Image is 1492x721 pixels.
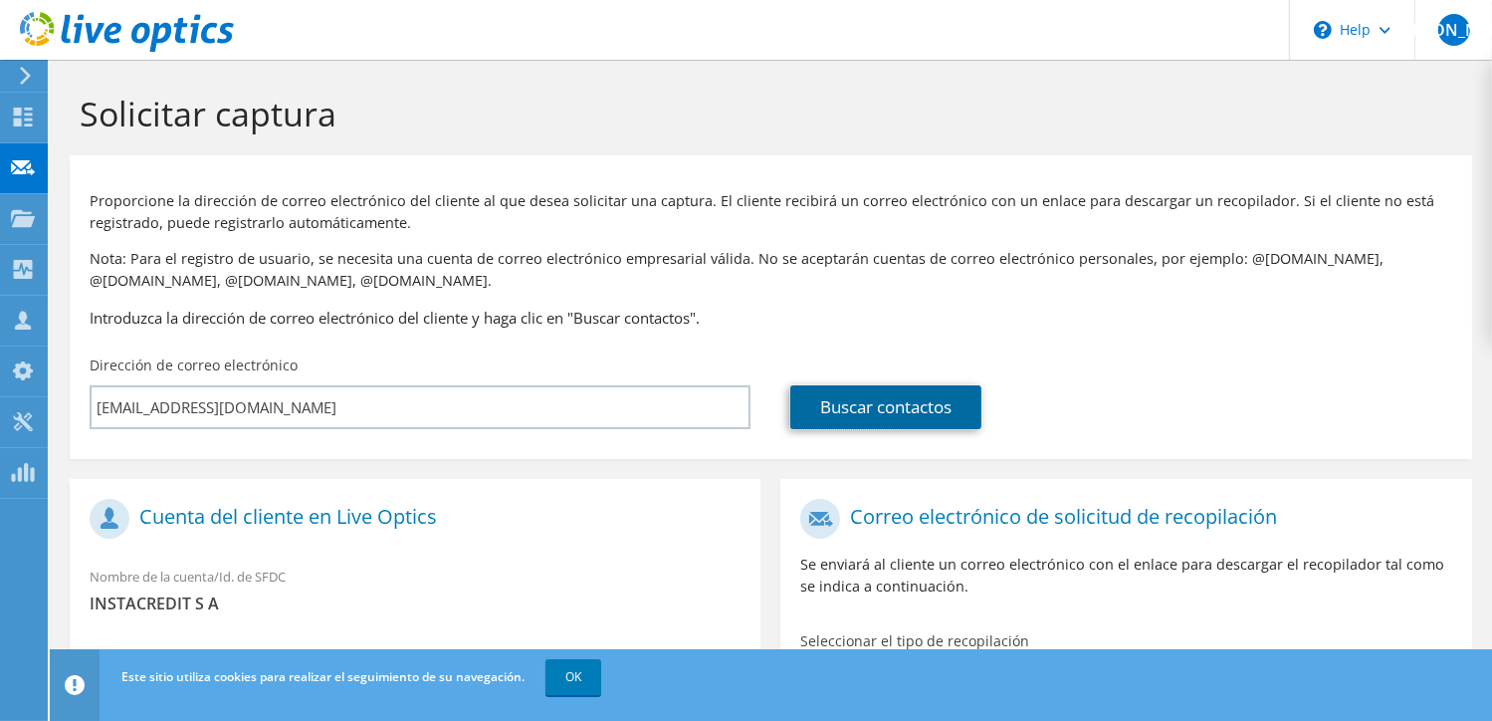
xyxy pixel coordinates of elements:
[90,190,1452,234] p: Proporcione la dirección de correo electrónico del cliente al que desea solicitar una captura. El...
[800,631,1029,651] label: Seleccionar el tipo de recopilación
[790,385,981,429] a: Buscar contactos
[800,554,1451,598] p: Se enviará al cliente un correo electrónico con el enlace para descargar el recopilador tal como ...
[90,593,741,614] span: INSTACREDIT S A
[545,659,601,695] a: OK
[415,634,760,703] div: Apellidos
[90,248,1452,292] p: Nota: Para el registro de usuario, se necesita una cuenta de correo electrónico empresarial válid...
[90,307,1452,329] h3: Introduzca la dirección de correo electrónico del cliente y haga clic en "Buscar contactos".
[90,499,731,539] h1: Cuenta del cliente en Live Optics
[800,499,1441,539] h1: Correo electrónico de solicitud de recopilación
[121,668,525,685] span: Este sitio utiliza cookies para realizar el seguimiento de su navegación.
[1314,21,1332,39] svg: \n
[90,356,298,375] label: Dirección de correo electrónico
[80,93,1452,134] h1: Solicitar captura
[1438,14,1470,46] span: [PERSON_NAME]
[70,556,760,624] div: Nombre de la cuenta/Id. de SFDC
[70,634,415,703] div: Nombre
